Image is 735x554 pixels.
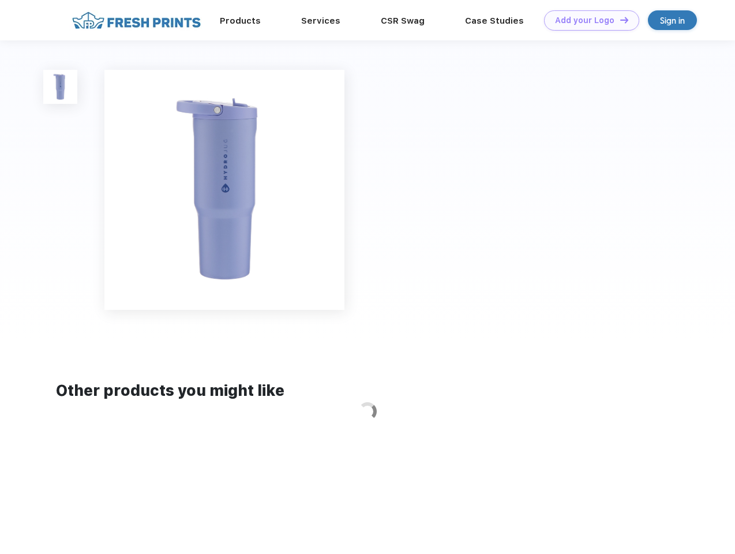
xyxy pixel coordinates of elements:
[43,70,77,104] img: func=resize&h=100
[104,70,344,310] img: func=resize&h=640
[660,14,685,27] div: Sign in
[648,10,697,30] a: Sign in
[220,16,261,26] a: Products
[620,17,628,23] img: DT
[69,10,204,31] img: fo%20logo%202.webp
[56,380,678,402] div: Other products you might like
[555,16,614,25] div: Add your Logo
